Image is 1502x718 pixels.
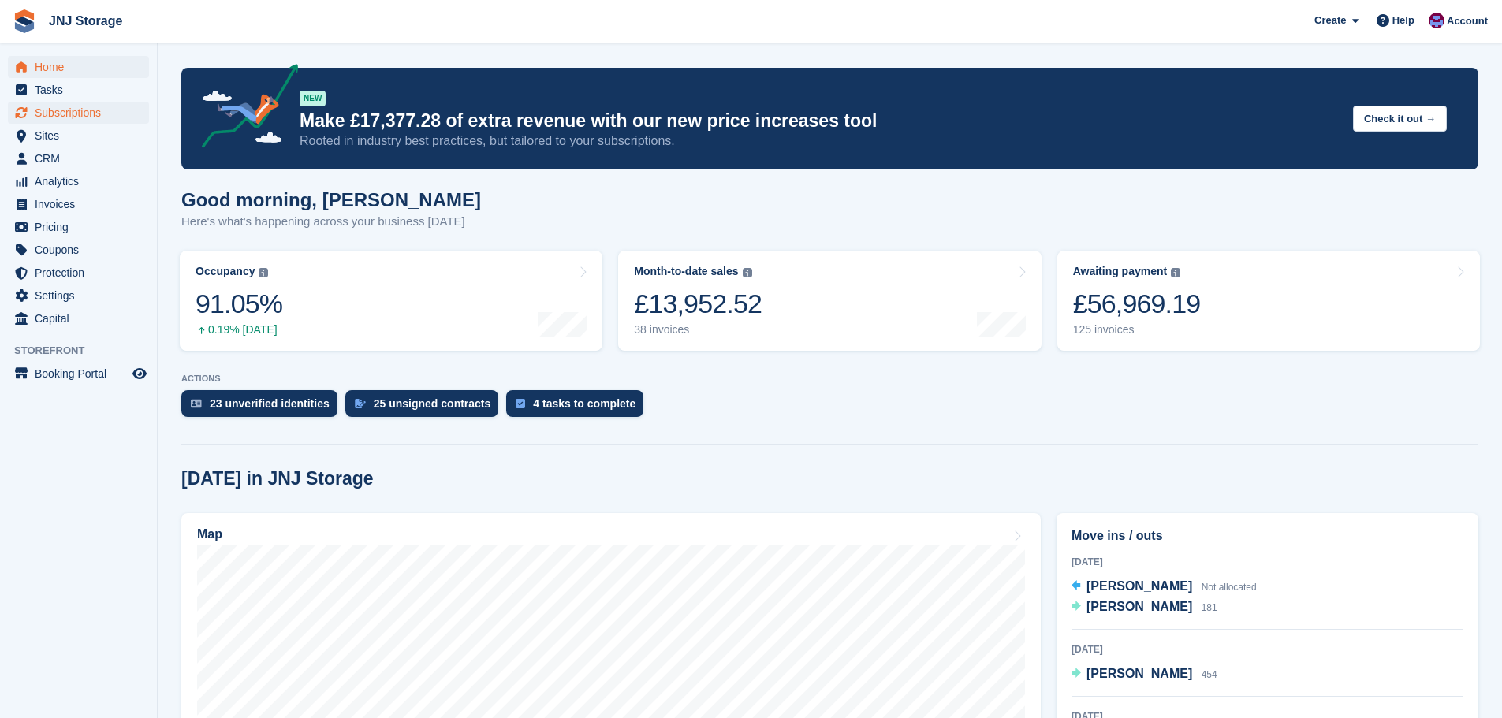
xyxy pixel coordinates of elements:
a: menu [8,125,149,147]
span: Tasks [35,79,129,101]
span: Help [1392,13,1414,28]
img: price-adjustments-announcement-icon-8257ccfd72463d97f412b2fc003d46551f7dbcb40ab6d574587a9cd5c0d94... [188,64,299,154]
div: 38 invoices [634,323,762,337]
img: stora-icon-8386f47178a22dfd0bd8f6a31ec36ba5ce8667c1dd55bd0f319d3a0aa187defe.svg [13,9,36,33]
a: 4 tasks to complete [506,390,651,425]
a: menu [8,193,149,215]
img: verify_identity-adf6edd0f0f0b5bbfe63781bf79b02c33cf7c696d77639b501bdc392416b5a36.svg [191,399,202,408]
a: menu [8,307,149,329]
a: Occupancy 91.05% 0.19% [DATE] [180,251,602,351]
a: Preview store [130,364,149,383]
span: Not allocated [1202,582,1257,593]
span: Booking Portal [35,363,129,385]
a: 25 unsigned contracts [345,390,507,425]
div: Month-to-date sales [634,265,738,278]
span: [PERSON_NAME] [1086,579,1192,593]
a: Awaiting payment £56,969.19 125 invoices [1057,251,1480,351]
span: 454 [1202,669,1217,680]
h2: Move ins / outs [1072,526,1463,545]
span: Create [1314,13,1346,28]
a: menu [8,102,149,124]
div: 4 tasks to complete [533,397,635,410]
span: Protection [35,262,129,284]
span: Pricing [35,216,129,238]
div: [DATE] [1072,642,1463,657]
a: menu [8,147,149,169]
div: NEW [300,91,326,106]
a: menu [8,56,149,78]
div: 91.05% [196,288,282,320]
a: menu [8,216,149,238]
h2: Map [197,527,222,541]
span: Coupons [35,239,129,261]
div: 23 unverified identities [210,397,330,410]
a: [PERSON_NAME] 454 [1072,664,1217,685]
button: Check it out → [1353,106,1447,132]
a: menu [8,262,149,284]
a: JNJ Storage [43,8,129,34]
span: Capital [35,307,129,329]
span: Settings [35,285,129,307]
img: icon-info-grey-7440780725fd019a000dd9b08b2336e03edf1995a4989e88bcd33f0948082b44.svg [259,268,268,277]
p: ACTIONS [181,374,1478,384]
a: [PERSON_NAME] 181 [1072,597,1217,618]
div: 125 invoices [1073,323,1201,337]
h1: Good morning, [PERSON_NAME] [181,189,481,210]
img: icon-info-grey-7440780725fd019a000dd9b08b2336e03edf1995a4989e88bcd33f0948082b44.svg [743,268,752,277]
div: £56,969.19 [1073,288,1201,320]
div: £13,952.52 [634,288,762,320]
p: Rooted in industry best practices, but tailored to your subscriptions. [300,132,1340,150]
img: contract_signature_icon-13c848040528278c33f63329250d36e43548de30e8caae1d1a13099fd9432cc5.svg [355,399,366,408]
p: Here's what's happening across your business [DATE] [181,213,481,231]
span: [PERSON_NAME] [1086,600,1192,613]
a: Month-to-date sales £13,952.52 38 invoices [618,251,1041,351]
img: task-75834270c22a3079a89374b754ae025e5fb1db73e45f91037f5363f120a921f8.svg [516,399,525,408]
span: 181 [1202,602,1217,613]
a: menu [8,363,149,385]
div: [DATE] [1072,555,1463,569]
a: 23 unverified identities [181,390,345,425]
a: menu [8,239,149,261]
img: Jonathan Scrase [1429,13,1444,28]
div: 0.19% [DATE] [196,323,282,337]
span: Storefront [14,343,157,359]
span: Sites [35,125,129,147]
a: menu [8,285,149,307]
div: Awaiting payment [1073,265,1168,278]
span: Home [35,56,129,78]
a: menu [8,170,149,192]
span: [PERSON_NAME] [1086,667,1192,680]
span: Analytics [35,170,129,192]
a: [PERSON_NAME] Not allocated [1072,577,1257,597]
img: icon-info-grey-7440780725fd019a000dd9b08b2336e03edf1995a4989e88bcd33f0948082b44.svg [1171,268,1180,277]
div: Occupancy [196,265,255,278]
span: CRM [35,147,129,169]
p: Make £17,377.28 of extra revenue with our new price increases tool [300,110,1340,132]
h2: [DATE] in JNJ Storage [181,468,374,489]
span: Invoices [35,193,129,215]
span: Account [1447,13,1488,29]
a: menu [8,79,149,101]
div: 25 unsigned contracts [374,397,491,410]
span: Subscriptions [35,102,129,124]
